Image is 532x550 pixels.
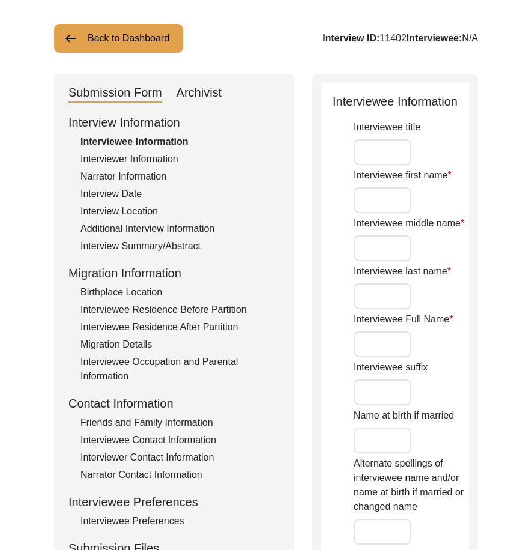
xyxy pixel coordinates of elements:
[80,468,280,482] div: Narrator Contact Information
[64,31,78,46] img: arrow-left.png
[80,239,280,253] div: Interview Summary/Abstract
[354,360,428,375] label: Interviewee suffix
[177,83,222,103] div: Archivist
[354,168,452,183] label: Interviewee first name
[80,337,280,352] div: Migration Details
[80,222,280,236] div: Additional Interview Information
[80,169,280,184] div: Narrator Information
[80,416,280,430] div: Friends and Family Information
[354,216,464,231] label: Interviewee middle name
[80,285,280,300] div: Birthplace Location
[80,514,280,528] div: Interviewee Preferences
[80,134,280,149] div: Interviewee Information
[68,113,280,131] div: Interview Information
[80,320,280,334] div: Interviewee Residence After Partition
[354,264,451,279] label: Interviewee last name
[54,24,183,53] button: Back to Dashboard
[68,264,280,282] div: Migration Information
[80,204,280,219] div: Interview Location
[322,31,478,46] div: 11402 N/A
[354,312,453,327] label: Interviewee Full Name
[407,33,462,43] b: Interviewee:
[80,152,280,166] div: Interviewer Information
[354,408,454,423] label: Name at birth if married
[80,433,280,447] div: Interviewee Contact Information
[68,394,280,412] div: Contact Information
[80,187,280,201] div: Interview Date
[80,450,280,465] div: Interviewer Contact Information
[80,303,280,317] div: Interviewee Residence Before Partition
[354,120,420,134] label: Interviewee title
[68,493,280,511] div: Interviewee Preferences
[354,456,469,514] label: Alternate spellings of interviewee name and/or name at birth if married or changed name
[80,355,280,384] div: Interviewee Occupation and Parental Information
[322,33,379,43] b: Interview ID:
[68,83,162,103] div: Submission Form
[321,92,469,110] div: Interviewee Information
